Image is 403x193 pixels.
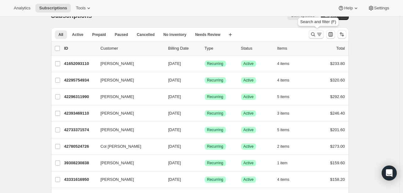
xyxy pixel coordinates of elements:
button: Search and filter results [309,30,324,39]
span: 5 items [277,127,290,132]
button: 4 items [277,59,296,68]
span: 4 items [277,78,290,83]
span: [PERSON_NAME] [101,94,134,100]
span: Active [243,161,254,166]
div: 42393469110[PERSON_NAME][DATE]SuccessRecurringSuccessActive3 items$246.40 [64,109,345,118]
div: 39308230838[PERSON_NAME][DATE]SuccessRecurringSuccessActive1 item$159.60 [64,159,345,167]
span: $159.60 [330,161,345,165]
span: [DATE] [168,111,181,116]
span: Cancelled [137,32,155,37]
span: All [59,32,63,37]
button: 5 items [277,92,296,101]
button: [PERSON_NAME] [97,59,160,69]
button: 5 items [277,126,296,134]
p: 41652093110 [64,61,96,67]
span: Active [243,94,254,99]
span: [PERSON_NAME] [101,110,134,116]
p: 39308230838 [64,160,96,166]
p: Total [336,45,345,52]
span: $320.60 [330,78,345,82]
span: Recurring [207,144,223,149]
span: Analytics [14,6,30,11]
span: Active [243,61,254,66]
span: [DATE] [168,127,181,132]
p: 42733371574 [64,127,96,133]
span: [DATE] [168,78,181,82]
span: 2 items [277,144,290,149]
span: Needs Review [195,32,221,37]
button: Help [334,4,363,12]
button: 2 items [277,142,296,151]
div: Open Intercom Messenger [382,166,397,181]
span: Active [243,144,254,149]
button: Subscriptions [35,4,71,12]
span: Col [PERSON_NAME] [101,143,141,150]
span: Subscriptions [39,6,67,11]
span: Recurring [207,127,223,132]
span: Recurring [207,111,223,116]
div: 42780524726Col [PERSON_NAME][DATE]SuccessRecurringSuccessActive2 items$273.00 [64,142,345,151]
div: 41652093110[PERSON_NAME][DATE]SuccessRecurringSuccessActive4 items$233.80 [64,59,345,68]
span: [PERSON_NAME] [101,127,134,133]
div: IDCustomerBilling DateTypeStatusItemsTotal [64,45,345,52]
span: Active [243,78,254,83]
span: [DATE] [168,161,181,165]
p: Billing Date [168,45,200,52]
span: [PERSON_NAME] [101,160,134,166]
span: $273.00 [330,144,345,149]
span: Recurring [207,177,223,182]
p: 42295754934 [64,77,96,83]
button: 3 items [277,109,296,118]
button: Tools [72,4,96,12]
span: Active [72,32,83,37]
div: 43331616950[PERSON_NAME][DATE]SuccessRecurringSuccessActive4 items$158.20 [64,175,345,184]
span: $246.40 [330,111,345,116]
button: [PERSON_NAME] [97,125,160,135]
span: 1 item [277,161,288,166]
button: Settings [364,4,393,12]
p: 43331616950 [64,176,96,183]
span: Recurring [207,61,223,66]
div: Items [277,45,309,52]
span: [DATE] [168,94,181,99]
span: Active [243,127,254,132]
span: $233.80 [330,61,345,66]
button: Sort the results [338,30,346,39]
span: 4 items [277,177,290,182]
button: 1 item [277,159,295,167]
p: 42780524726 [64,143,96,150]
span: $201.60 [330,127,345,132]
div: 42733371574[PERSON_NAME][DATE]SuccessRecurringSuccessActive5 items$201.60 [64,126,345,134]
button: [PERSON_NAME] [97,108,160,118]
span: Tools [76,6,86,11]
button: Col [PERSON_NAME] [97,141,160,151]
button: [PERSON_NAME] [97,92,160,102]
button: Customize table column order and visibility [326,30,335,39]
div: Type [205,45,236,52]
span: [PERSON_NAME] [101,176,134,183]
span: 3 items [277,111,290,116]
span: Prepaid [92,32,106,37]
span: Paused [115,32,128,37]
span: [DATE] [168,144,181,149]
span: [PERSON_NAME] [101,61,134,67]
button: 4 items [277,76,296,85]
span: Recurring [207,94,223,99]
button: [PERSON_NAME] [97,75,160,85]
button: Create new view [225,30,235,39]
span: [PERSON_NAME] [101,77,134,83]
p: 42393469110 [64,110,96,116]
p: Customer [101,45,163,52]
span: 4 items [277,61,290,66]
button: [PERSON_NAME] [97,175,160,185]
span: [DATE] [168,177,181,182]
button: 4 items [277,175,296,184]
button: Analytics [10,4,34,12]
span: Help [344,6,353,11]
span: Recurring [207,161,223,166]
span: $292.60 [330,94,345,99]
div: 42295754934[PERSON_NAME][DATE]SuccessRecurringSuccessActive4 items$320.60 [64,76,345,85]
span: Recurring [207,78,223,83]
span: Active [243,177,254,182]
span: [DATE] [168,61,181,66]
